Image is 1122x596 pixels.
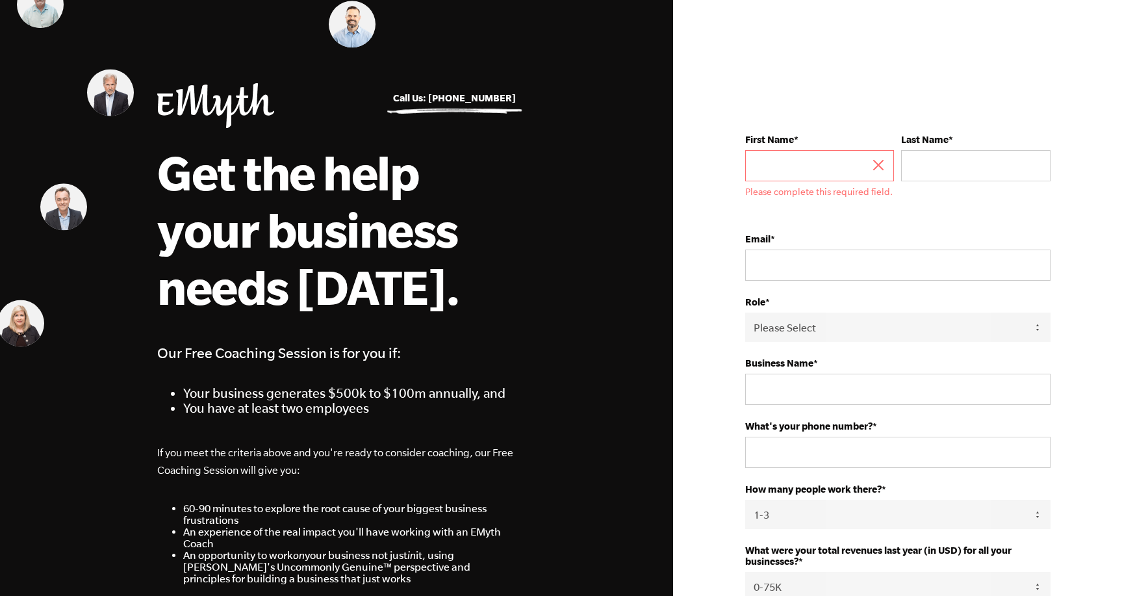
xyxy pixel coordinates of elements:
strong: Last Name [901,134,949,145]
h1: Get the help your business needs [DATE]. [157,144,515,315]
iframe: Chat Widget [1057,534,1122,596]
strong: What's your phone number? [745,421,873,432]
strong: How many people work there? [745,484,882,495]
li: Your business generates $500k to $100m annually, and [183,385,516,400]
p: If you meet the criteria above and you're ready to consider coaching, our Free Coaching Session w... [157,444,516,479]
li: An experience of the real impact you'll have working with an EMyth Coach [183,526,516,549]
strong: Email [745,233,771,244]
strong: Role [745,296,765,307]
li: 60-90 minutes to explore the root cause of your biggest business frustrations [183,502,516,526]
label: Please complete this required field. [745,187,894,197]
img: EMyth [157,83,274,128]
em: in [407,549,416,561]
li: You have at least two employees [183,400,516,415]
strong: What were your total revenues last year (in USD) for all your businesses? [745,545,1012,567]
a: Call Us: [PHONE_NUMBER] [393,92,516,103]
img: Nick Lawler, EMyth Business Coach [40,183,87,230]
em: on [293,549,305,561]
strong: Business Name [745,357,813,369]
strong: First Name [745,134,794,145]
h4: Our Free Coaching Session is for you if: [157,341,516,365]
img: Matt Pierce, EMyth Business Coach [329,1,376,47]
img: Steve Edkins, EMyth Business Coach [87,69,134,116]
li: An opportunity to work your business not just it, using [PERSON_NAME]'s Uncommonly Genuine™ persp... [183,549,516,584]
